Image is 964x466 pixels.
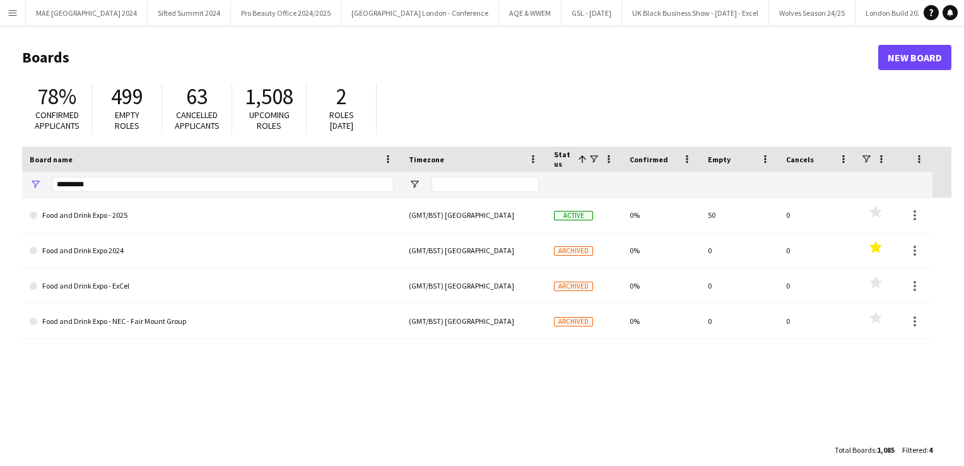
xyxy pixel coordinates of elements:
[878,45,951,70] a: New Board
[554,150,573,169] span: Status
[779,233,857,268] div: 0
[700,233,779,268] div: 0
[554,317,593,326] span: Archived
[902,438,932,462] div: :
[561,1,622,25] button: GSL - [DATE]
[231,1,341,25] button: Pro Beauty Office 2024/2025
[554,282,593,291] span: Archived
[115,109,139,131] span: Empty roles
[401,304,546,338] div: (GMT/BST) [GEOGRAPHIC_DATA]
[929,445,932,455] span: 4
[37,83,76,111] span: 78%
[249,109,290,131] span: Upcoming roles
[855,1,936,25] button: London Build 2024
[700,304,779,338] div: 0
[52,177,394,192] input: Board name Filter Input
[30,268,394,304] a: Food and Drink Expo - ExCel
[22,48,878,67] h1: Boards
[622,233,700,268] div: 0%
[30,233,394,268] a: Food and Drink Expo 2024
[700,268,779,303] div: 0
[700,198,779,232] div: 50
[186,83,208,111] span: 63
[835,445,875,455] span: Total Boards
[409,155,444,164] span: Timezone
[409,179,420,190] button: Open Filter Menu
[622,198,700,232] div: 0%
[708,155,731,164] span: Empty
[622,1,769,25] button: UK Black Business Show - [DATE] - Excel
[30,304,394,339] a: Food and Drink Expo - NEC - Fair Mount Group
[779,304,857,338] div: 0
[245,83,293,111] span: 1,508
[554,211,593,220] span: Active
[401,233,546,268] div: (GMT/BST) [GEOGRAPHIC_DATA]
[111,83,143,111] span: 499
[769,1,855,25] button: Wolves Season 24/25
[622,304,700,338] div: 0%
[148,1,231,25] button: Sifted Summit 2024
[779,198,857,232] div: 0
[341,1,499,25] button: [GEOGRAPHIC_DATA] London - Conference
[630,155,668,164] span: Confirmed
[401,268,546,303] div: (GMT/BST) [GEOGRAPHIC_DATA]
[554,246,593,256] span: Archived
[30,198,394,233] a: Food and Drink Expo - 2025
[499,1,561,25] button: AQE & WWEM
[877,445,895,455] span: 1,085
[336,83,347,111] span: 2
[622,268,700,303] div: 0%
[835,438,895,462] div: :
[902,445,927,455] span: Filtered
[26,1,148,25] button: MAE [GEOGRAPHIC_DATA] 2024
[329,109,354,131] span: Roles [DATE]
[30,179,41,190] button: Open Filter Menu
[779,268,857,303] div: 0
[401,198,546,232] div: (GMT/BST) [GEOGRAPHIC_DATA]
[432,177,539,192] input: Timezone Filter Input
[30,155,73,164] span: Board name
[35,109,79,131] span: Confirmed applicants
[175,109,220,131] span: Cancelled applicants
[786,155,814,164] span: Cancels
